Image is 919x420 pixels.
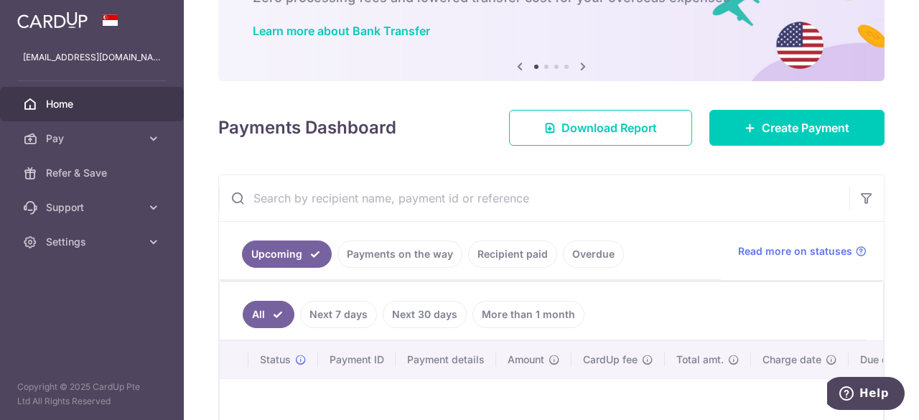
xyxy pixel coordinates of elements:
th: Payment details [396,341,496,378]
span: Create Payment [762,119,849,136]
a: Payments on the way [337,241,462,268]
span: Read more on statuses [738,244,852,258]
span: Home [46,97,141,111]
span: Charge date [762,353,821,367]
a: Overdue [563,241,624,268]
span: Refer & Save [46,166,141,180]
span: CardUp fee [583,353,638,367]
span: Support [46,200,141,215]
a: All [243,301,294,328]
h4: Payments Dashboard [218,115,396,141]
span: Status [260,353,291,367]
th: Payment ID [318,341,396,378]
a: Create Payment [709,110,885,146]
a: Upcoming [242,241,332,268]
input: Search by recipient name, payment id or reference [219,175,849,221]
a: Download Report [509,110,692,146]
span: Settings [46,235,141,249]
span: Total amt. [676,353,724,367]
a: Learn more about Bank Transfer [253,24,430,38]
span: Pay [46,131,141,146]
p: [EMAIL_ADDRESS][DOMAIN_NAME] [23,50,161,65]
span: Amount [508,353,544,367]
a: Read more on statuses [738,244,867,258]
a: Next 7 days [300,301,377,328]
iframe: Opens a widget where you can find more information [827,377,905,413]
a: Recipient paid [468,241,557,268]
span: Due date [860,353,903,367]
span: Download Report [561,119,657,136]
a: More than 1 month [472,301,584,328]
img: CardUp [17,11,88,29]
a: Next 30 days [383,301,467,328]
